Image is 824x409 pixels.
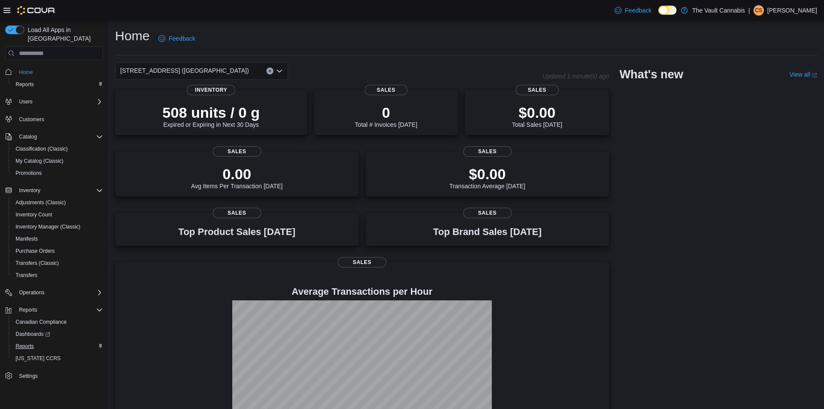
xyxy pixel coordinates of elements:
[16,185,103,196] span: Inventory
[12,156,67,166] a: My Catalog (Classic)
[17,6,56,15] img: Cova
[19,187,40,194] span: Inventory
[12,246,58,256] a: Purchase Orders
[9,340,106,352] button: Reports
[16,211,52,218] span: Inventory Count
[9,196,106,209] button: Adjustments (Classic)
[19,133,37,140] span: Catalog
[16,287,103,298] span: Operations
[16,260,59,267] span: Transfers (Classic)
[9,167,106,179] button: Promotions
[155,30,199,47] a: Feedback
[2,131,106,143] button: Catalog
[16,305,103,315] span: Reports
[24,26,103,43] span: Load All Apps in [GEOGRAPHIC_DATA]
[12,234,41,244] a: Manifests
[16,97,36,107] button: Users
[187,85,235,95] span: Inventory
[12,197,69,208] a: Adjustments (Classic)
[16,132,103,142] span: Catalog
[512,104,562,128] div: Total Sales [DATE]
[16,66,103,77] span: Home
[12,329,54,339] a: Dashboards
[16,114,103,125] span: Customers
[812,73,817,78] svg: External link
[463,208,512,218] span: Sales
[169,34,195,43] span: Feedback
[12,222,103,232] span: Inventory Manager (Classic)
[16,235,38,242] span: Manifests
[19,306,37,313] span: Reports
[12,79,37,90] a: Reports
[9,316,106,328] button: Canadian Compliance
[12,353,103,364] span: Washington CCRS
[9,209,106,221] button: Inventory Count
[12,156,103,166] span: My Catalog (Classic)
[16,145,68,152] span: Classification (Classic)
[16,287,48,298] button: Operations
[658,6,677,15] input: Dark Mode
[19,116,44,123] span: Customers
[338,257,386,267] span: Sales
[12,197,103,208] span: Adjustments (Classic)
[789,71,817,78] a: View allExternal link
[115,27,150,45] h1: Home
[692,5,745,16] p: The Vault Cannabis
[12,341,37,351] a: Reports
[213,146,261,157] span: Sales
[516,85,559,95] span: Sales
[191,165,283,190] div: Avg Items Per Transaction [DATE]
[2,96,106,108] button: Users
[19,373,38,380] span: Settings
[9,155,106,167] button: My Catalog (Classic)
[16,132,40,142] button: Catalog
[16,97,103,107] span: Users
[449,165,526,183] p: $0.00
[16,370,103,381] span: Settings
[5,62,103,405] nav: Complex example
[12,79,103,90] span: Reports
[16,199,66,206] span: Adjustments (Classic)
[512,104,562,121] p: $0.00
[9,257,106,269] button: Transfers (Classic)
[16,67,36,77] a: Home
[463,146,512,157] span: Sales
[191,165,283,183] p: 0.00
[9,245,106,257] button: Purchase Orders
[449,165,526,190] div: Transaction Average [DATE]
[2,370,106,382] button: Settings
[12,246,103,256] span: Purchase Orders
[619,68,683,81] h2: What's new
[12,353,64,364] a: [US_STATE] CCRS
[12,222,84,232] a: Inventory Manager (Classic)
[16,305,41,315] button: Reports
[12,317,70,327] a: Canadian Compliance
[12,329,103,339] span: Dashboards
[433,227,542,237] h3: Top Brand Sales [DATE]
[9,352,106,364] button: [US_STATE] CCRS
[163,104,260,128] div: Expired or Expiring in Next 30 Days
[16,185,44,196] button: Inventory
[2,184,106,196] button: Inventory
[12,270,41,280] a: Transfers
[9,143,106,155] button: Classification (Classic)
[16,355,61,362] span: [US_STATE] CCRS
[16,343,34,350] span: Reports
[19,289,45,296] span: Operations
[755,5,763,16] span: CS
[9,221,106,233] button: Inventory Manager (Classic)
[12,317,103,327] span: Canadian Compliance
[748,5,750,16] p: |
[2,65,106,78] button: Home
[16,114,48,125] a: Customers
[12,209,103,220] span: Inventory Count
[178,227,295,237] h3: Top Product Sales [DATE]
[16,319,67,325] span: Canadian Compliance
[12,168,103,178] span: Promotions
[276,68,283,74] button: Open list of options
[9,233,106,245] button: Manifests
[16,371,41,381] a: Settings
[355,104,417,128] div: Total # Invoices [DATE]
[9,269,106,281] button: Transfers
[12,341,103,351] span: Reports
